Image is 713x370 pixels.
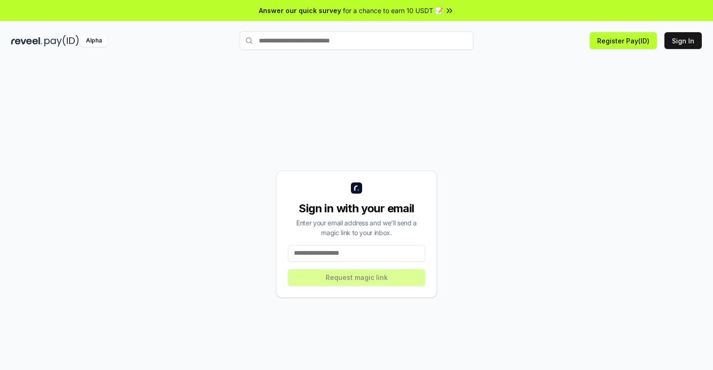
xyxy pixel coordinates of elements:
button: Sign In [664,32,702,49]
div: Enter your email address and we’ll send a magic link to your inbox. [288,218,425,237]
span: Answer our quick survey [259,6,341,15]
span: for a chance to earn 10 USDT 📝 [343,6,443,15]
img: pay_id [44,35,79,47]
div: Sign in with your email [288,201,425,216]
div: Alpha [81,35,107,47]
button: Register Pay(ID) [590,32,657,49]
img: logo_small [351,182,362,194]
img: reveel_dark [11,35,43,47]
